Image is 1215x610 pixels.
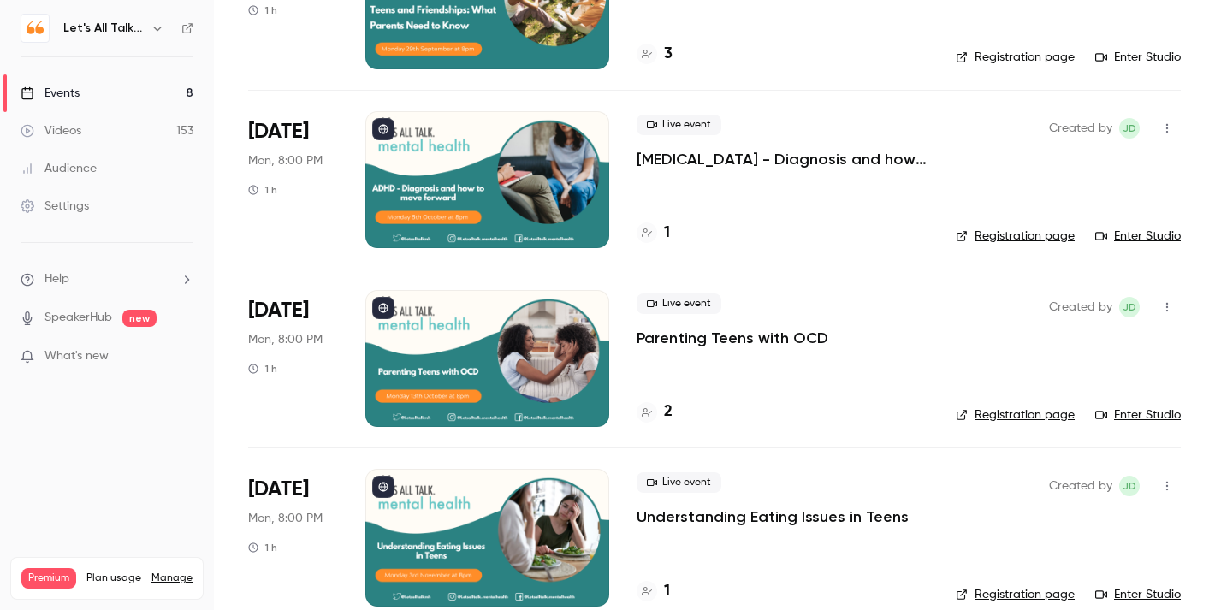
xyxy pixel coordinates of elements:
div: Events [21,85,80,102]
span: Live event [637,472,721,493]
div: Settings [21,198,89,215]
a: Enter Studio [1095,49,1181,66]
a: Enter Studio [1095,586,1181,603]
img: Let's All Talk Mental Health [21,15,49,42]
div: Oct 6 Mon, 8:00 PM (Europe/London) [248,111,338,248]
span: [DATE] [248,297,309,324]
a: Registration page [956,406,1075,423]
span: [DATE] [248,118,309,145]
iframe: Noticeable Trigger [173,349,193,364]
span: Jenni Dunn [1119,297,1140,317]
span: Help [44,270,69,288]
span: Live event [637,293,721,314]
span: new [122,310,157,327]
a: Understanding Eating Issues in Teens [637,506,909,527]
a: [MEDICAL_DATA] - Diagnosis and how to move forward [637,149,928,169]
span: Mon, 8:00 PM [248,331,323,348]
a: Parenting Teens with OCD [637,328,828,348]
span: Created by [1049,118,1112,139]
div: 1 h [248,183,277,197]
a: 3 [637,43,673,66]
span: Created by [1049,476,1112,496]
h4: 1 [664,222,670,245]
a: 1 [637,222,670,245]
div: Videos [21,122,81,139]
a: Registration page [956,228,1075,245]
a: Enter Studio [1095,228,1181,245]
span: Plan usage [86,572,141,585]
span: Mon, 8:00 PM [248,152,323,169]
li: help-dropdown-opener [21,270,193,288]
a: 1 [637,580,670,603]
a: SpeakerHub [44,309,112,327]
a: Registration page [956,49,1075,66]
span: [DATE] [248,476,309,503]
span: JD [1123,297,1136,317]
a: Registration page [956,586,1075,603]
div: 1 h [248,3,277,17]
span: JD [1123,476,1136,496]
div: 1 h [248,541,277,554]
h4: 2 [664,400,673,423]
span: Live event [637,115,721,135]
h4: 1 [664,580,670,603]
a: Enter Studio [1095,406,1181,423]
div: Nov 3 Mon, 8:00 PM (Europe/London) [248,469,338,606]
h6: Let's All Talk Mental Health [63,20,144,37]
span: Created by [1049,297,1112,317]
span: JD [1123,118,1136,139]
h4: 3 [664,43,673,66]
div: 1 h [248,362,277,376]
span: What's new [44,347,109,365]
div: Oct 13 Mon, 8:00 PM (Europe/London) [248,290,338,427]
a: Manage [151,572,193,585]
span: Premium [21,568,76,589]
a: 2 [637,400,673,423]
span: Jenni Dunn [1119,476,1140,496]
span: Mon, 8:00 PM [248,510,323,527]
span: Jenni Dunn [1119,118,1140,139]
div: Audience [21,160,97,177]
